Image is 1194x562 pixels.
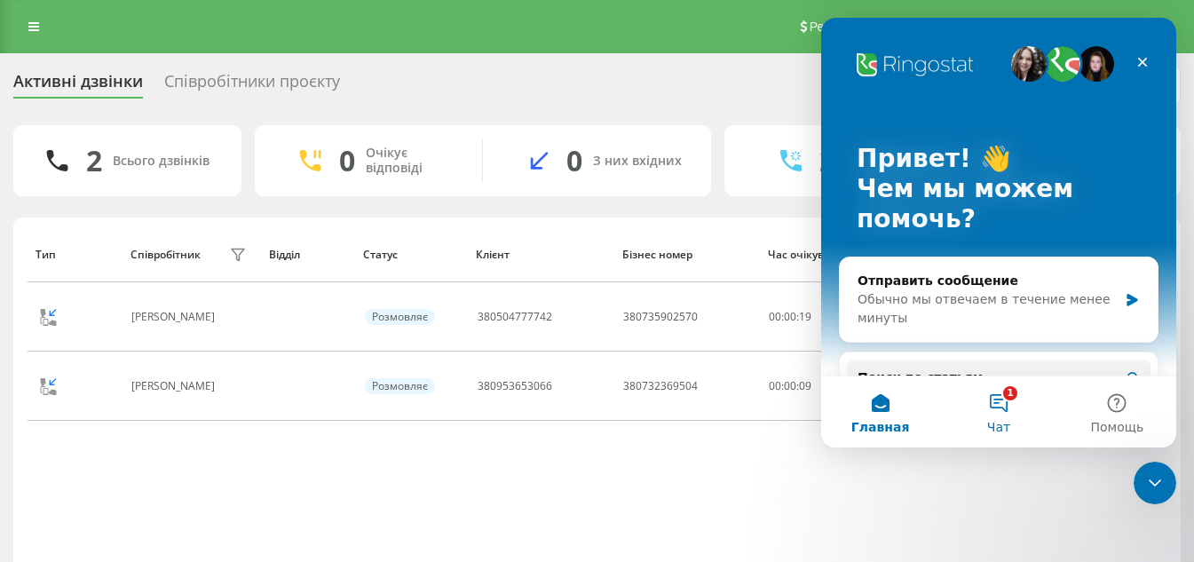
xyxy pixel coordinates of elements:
[769,380,850,392] div: 00:00:09
[566,144,582,178] div: 0
[768,249,851,261] div: Час очікування
[36,249,114,261] div: Тип
[1134,462,1176,504] iframe: Intercom live chat
[478,311,552,323] div: 380504777742
[821,18,1176,447] iframe: Intercom live chat
[339,144,355,178] div: 0
[130,249,201,261] div: Співробітник
[131,311,219,323] div: [PERSON_NAME]
[593,154,682,169] div: З них вхідних
[365,309,435,325] div: Розмовляє
[164,72,340,99] div: Співробітники проєкту
[366,146,455,176] div: Очікує відповіді
[13,72,143,99] div: Активні дзвінки
[86,144,102,178] div: 2
[363,249,459,261] div: Статус
[819,144,835,178] div: 2
[769,311,850,323] div: 00:00:19
[131,380,219,392] div: [PERSON_NAME]
[269,249,347,261] div: Відділ
[113,154,210,169] div: Всього дзвінків
[476,249,605,261] div: Клієнт
[365,378,435,394] div: Розмовляє
[622,249,751,261] div: Бізнес номер
[810,20,940,34] span: Реферальна програма
[623,311,698,323] div: 380735902570
[623,380,698,392] div: 380732369504
[478,380,552,392] div: 380953653066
